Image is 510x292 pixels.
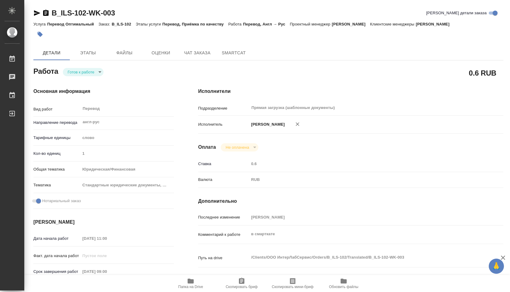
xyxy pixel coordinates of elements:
[80,149,174,158] input: Пустое поле
[110,49,139,57] span: Файлы
[80,234,133,243] input: Пустое поле
[165,275,216,292] button: Папка на Drive
[249,121,285,127] p: [PERSON_NAME]
[33,120,80,126] p: Направление перевода
[33,151,80,157] p: Кол-во единиц
[198,144,216,151] h4: Оплата
[243,22,290,26] p: Перевод, Англ → Рус
[33,253,80,259] p: Факт. дата начала работ
[226,285,257,289] span: Скопировать бриф
[66,70,96,75] button: Готов к работе
[42,9,49,17] button: Скопировать ссылку
[249,175,478,185] div: RUB
[33,236,80,242] p: Дата начала работ
[183,49,212,57] span: Чат заказа
[198,105,249,111] p: Подразделение
[416,22,454,26] p: [PERSON_NAME]
[112,22,136,26] p: B_ILS-102
[162,22,228,26] p: Перевод, Приёмка по качеству
[33,182,80,188] p: Тематика
[73,49,103,57] span: Этапы
[37,49,66,57] span: Детали
[80,180,174,190] div: Стандартные юридические документы, договоры, уставы
[198,198,503,205] h4: Дополнительно
[33,22,47,26] p: Услуга
[332,22,370,26] p: [PERSON_NAME]
[290,22,332,26] p: Проектный менеджер
[198,161,249,167] p: Ставка
[370,22,416,26] p: Клиентские менеджеры
[198,214,249,220] p: Последнее изменение
[318,275,369,292] button: Обновить файлы
[136,22,162,26] p: Этапы услуги
[98,22,111,26] p: Заказ:
[80,267,133,276] input: Пустое поле
[272,285,313,289] span: Скопировать мини-бриф
[228,22,243,26] p: Работа
[33,135,80,141] p: Тарифные единицы
[267,275,318,292] button: Скопировать мини-бриф
[80,133,174,143] div: слово
[469,68,496,78] h2: 0.6 RUB
[249,159,478,168] input: Пустое поле
[42,198,81,204] span: Нотариальный заказ
[198,255,249,261] p: Путь на drive
[216,275,267,292] button: Скопировать бриф
[219,49,248,57] span: SmartCat
[221,143,258,151] div: Готов к работе
[249,213,478,222] input: Пустое поле
[33,269,80,275] p: Срок завершения работ
[198,177,249,183] p: Валюта
[33,88,174,95] h4: Основная информация
[426,10,487,16] span: [PERSON_NAME] детали заказа
[33,219,174,226] h4: [PERSON_NAME]
[33,9,41,17] button: Скопировать ссылку для ЯМессенджера
[224,145,251,150] button: Не оплачена
[198,88,503,95] h4: Исполнители
[329,285,359,289] span: Обновить файлы
[249,229,478,239] textarea: в смарткате
[178,285,203,289] span: Папка на Drive
[249,252,478,263] textarea: /Clients/ООО ИнтерЛабСервис/Orders/B_ILS-102/Translated/B_ILS-102-WK-003
[489,259,504,274] button: 🙏
[80,164,174,175] div: Юридическая/Финансовая
[33,106,80,112] p: Вид работ
[198,232,249,238] p: Комментарий к работе
[146,49,175,57] span: Оценки
[33,166,80,172] p: Общая тематика
[63,68,104,76] div: Готов к работе
[291,117,304,131] button: Удалить исполнителя
[33,65,58,76] h2: Работа
[491,260,501,273] span: 🙏
[52,9,115,17] a: B_ILS-102-WK-003
[198,121,249,127] p: Исполнитель
[33,28,47,41] button: Добавить тэг
[47,22,98,26] p: Перевод Оптимальный
[80,251,133,260] input: Пустое поле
